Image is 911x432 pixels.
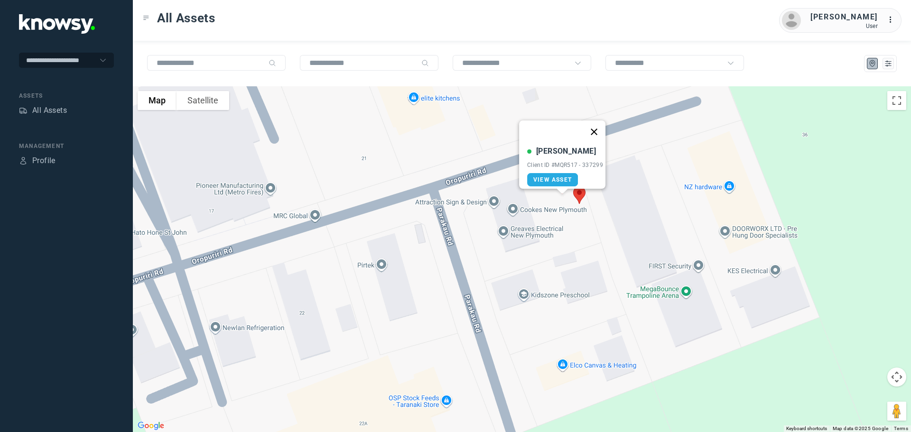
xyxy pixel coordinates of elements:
img: Google [135,420,167,432]
button: Drag Pegman onto the map to open Street View [887,402,906,421]
div: [PERSON_NAME] [536,146,596,157]
div: [PERSON_NAME] [810,11,878,23]
a: Terms (opens in new tab) [894,426,908,431]
div: Profile [19,156,28,165]
div: Map [868,59,877,68]
button: Keyboard shortcuts [786,425,827,432]
div: Management [19,142,114,150]
div: User [810,23,878,29]
div: Toggle Menu [143,15,149,21]
div: Profile [32,155,56,166]
span: View Asset [533,176,572,183]
span: All Assets [157,9,215,27]
a: Open this area in Google Maps (opens a new window) [135,420,167,432]
div: List [884,59,892,68]
div: Assets [19,92,114,100]
a: ProfileProfile [19,155,56,166]
button: Close [583,120,605,143]
button: Toggle fullscreen view [887,91,906,110]
button: Show street map [138,91,177,110]
div: : [887,14,899,26]
div: Search [421,59,429,67]
button: Map camera controls [887,368,906,386]
button: Show satellite imagery [177,91,229,110]
span: Map data ©2025 Google [833,426,888,431]
a: View Asset [527,173,578,186]
div: : [887,14,899,27]
div: Client ID #MQR517 - 337299 [527,162,603,168]
a: AssetsAll Assets [19,105,67,116]
div: All Assets [32,105,67,116]
img: Application Logo [19,14,95,34]
div: Search [269,59,276,67]
tspan: ... [888,16,897,23]
div: Assets [19,106,28,115]
img: avatar.png [782,11,801,30]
